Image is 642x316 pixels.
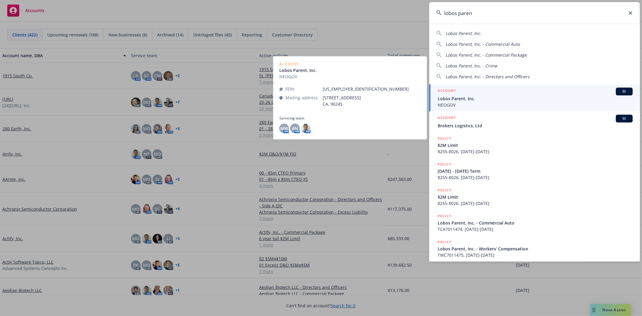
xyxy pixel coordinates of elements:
span: 8255-8026, [DATE]-[DATE] [438,174,633,181]
span: Lobos Parent, Inc. - Workers' Compensation [438,246,633,252]
span: Brokers Logistics, Ltd [438,122,633,129]
span: Lobos Parent, Inc. - Commercial Auto [445,41,520,47]
h5: POLICY [438,135,451,141]
h5: ACCOUNT [438,88,456,95]
span: Lobos Parent, Inc. - Commercial Auto [438,220,633,226]
span: 8255-8026, [DATE]-[DATE] [438,148,633,155]
span: 8255-8026, [DATE]-[DATE] [438,200,633,206]
h5: POLICY [438,161,451,167]
span: Lobos Parent, Inc. - Crime [445,63,497,69]
a: ACCOUNTBILobos Parent, Inc.NEOGOV [429,84,640,111]
h5: POLICY [438,187,451,193]
a: ACCOUNTBIBrokers Logistics, Ltd [429,111,640,132]
span: $2M Limit [438,142,633,148]
a: POLICYLobos Parent, Inc. - Commercial AutoTCA7011474, [DATE]-[DATE] [429,210,640,236]
h5: POLICY [438,239,451,245]
span: Lobos Parent, Inc. - Directors and Officers [445,74,529,79]
a: POLICYLobos Parent, Inc. - Workers' CompensationTWC7011475, [DATE]-[DATE] [429,236,640,262]
span: Lobos Parent, Inc. [438,95,633,102]
span: $2M Limit [438,194,633,200]
span: Lobos Parent, Inc. [445,30,481,36]
span: BI [618,89,630,94]
span: Lobos Parent, Inc. - Commercial Package [445,52,527,58]
a: POLICY$2M Limit8255-8026, [DATE]-[DATE] [429,132,640,158]
a: POLICY$2M Limit8255-8026, [DATE]-[DATE] [429,184,640,210]
span: TCA7011474, [DATE]-[DATE] [438,226,633,232]
span: BI [618,116,630,121]
span: TWC7011475, [DATE]-[DATE] [438,252,633,258]
span: NEOGOV [438,102,633,108]
h5: POLICY [438,213,451,219]
h5: ACCOUNT [438,115,456,122]
span: [DATE] - [DATE] Term [438,168,633,174]
input: Search... [429,2,640,24]
a: POLICY[DATE] - [DATE] Term8255-8026, [DATE]-[DATE] [429,158,640,184]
